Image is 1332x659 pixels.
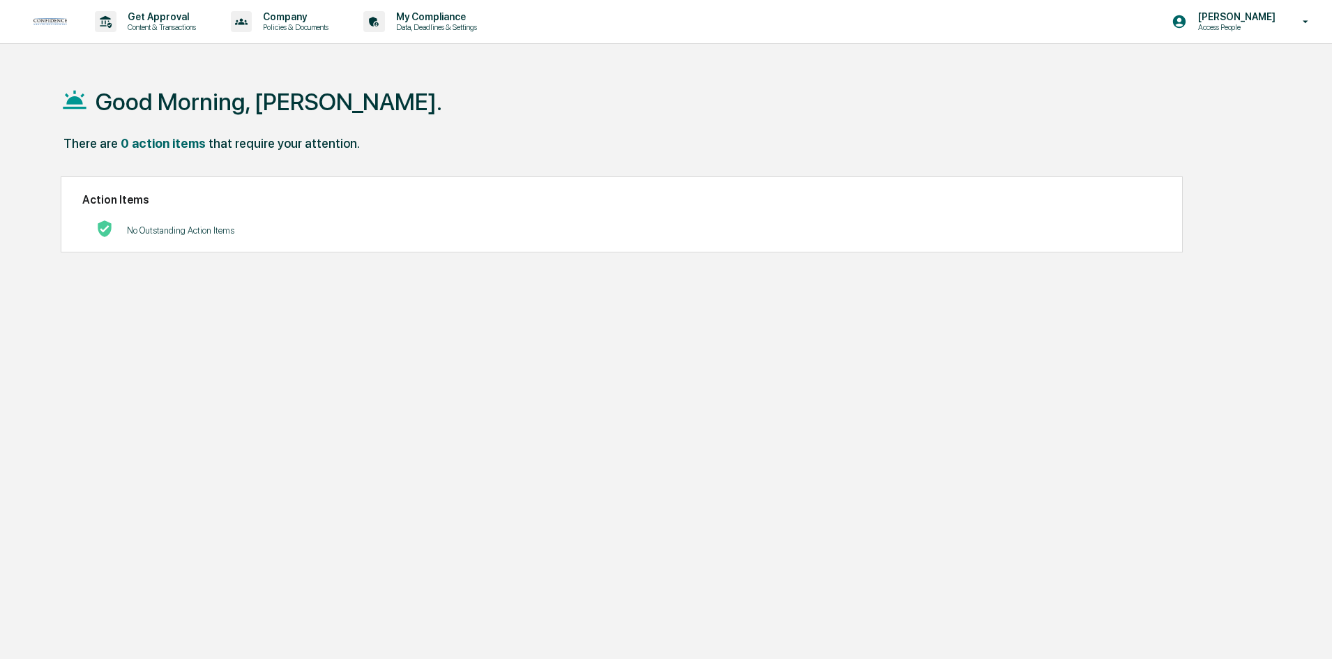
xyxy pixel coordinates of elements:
div: There are [63,136,118,151]
img: logo [33,18,67,25]
h1: Good Morning, [PERSON_NAME]. [96,88,442,116]
div: 0 action items [121,136,206,151]
p: Get Approval [116,11,203,22]
img: No Actions logo [96,220,113,237]
p: Content & Transactions [116,22,203,32]
p: Company [252,11,335,22]
h2: Action Items [82,193,1161,206]
p: My Compliance [385,11,484,22]
div: that require your attention. [209,136,360,151]
p: Policies & Documents [252,22,335,32]
p: No Outstanding Action Items [127,225,234,236]
p: [PERSON_NAME] [1187,11,1282,22]
p: Access People [1187,22,1282,32]
p: Data, Deadlines & Settings [385,22,484,32]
